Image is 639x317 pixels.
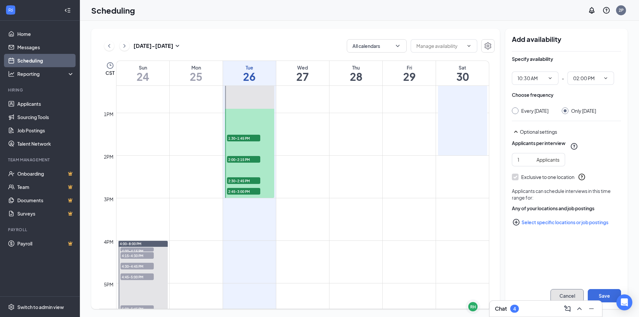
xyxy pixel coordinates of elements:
svg: ChevronDown [394,43,401,49]
svg: SmallChevronUp [512,128,520,136]
svg: ChevronDown [466,43,472,49]
a: PayrollCrown [17,237,74,250]
span: 2:45-3:00 PM [227,188,260,195]
svg: ChevronLeft [106,42,112,50]
a: TeamCrown [17,180,74,194]
button: ChevronUp [574,303,585,314]
svg: ComposeMessage [563,305,571,313]
div: Payroll [8,227,73,233]
span: CST [106,70,114,76]
div: 4pm [103,238,115,245]
div: Any of your locations and job postings [512,205,621,212]
a: Applicants [17,97,74,110]
h1: 24 [116,71,169,82]
span: 4:15-4:30 PM [120,252,154,259]
div: Reporting [17,71,75,77]
span: 4:00-4:15 PM [120,247,154,254]
a: August 27, 2025 [276,61,329,85]
div: Every [DATE] [521,107,548,114]
div: 3pm [103,196,115,203]
svg: Minimize [587,305,595,313]
div: Applicants per interview [512,140,565,146]
div: Thu [329,64,382,71]
div: Switch to admin view [17,304,64,310]
h3: [DATE] - [DATE] [133,42,173,50]
svg: ChevronDown [547,76,553,81]
span: 2:30-2:45 PM [227,177,260,184]
div: Team Management [8,157,73,163]
button: All calendarsChevronDown [347,39,407,53]
h1: Scheduling [91,5,135,16]
a: DocumentsCrown [17,194,74,207]
a: August 24, 2025 [116,61,169,85]
a: Talent Network [17,137,74,150]
div: Exclusive to one location [521,174,574,180]
h1: 29 [383,71,436,82]
div: Tue [223,64,276,71]
button: ChevronRight [119,41,129,51]
h1: 28 [329,71,382,82]
div: 5pm [103,281,115,288]
div: Applicants can schedule interviews in this time range for: [512,188,621,201]
div: Choose frequency [512,91,553,98]
div: 4 [513,306,516,312]
button: Save [588,289,621,302]
div: Wed [276,64,329,71]
svg: PlusCircle [512,218,520,226]
button: ChevronLeft [104,41,114,51]
svg: Settings [8,304,15,310]
a: August 29, 2025 [383,61,436,85]
svg: ChevronRight [121,42,128,50]
svg: Analysis [8,71,15,77]
h3: Chat [495,305,507,312]
span: 4:45-5:00 PM [120,273,154,280]
h1: 26 [223,71,276,82]
h1: 27 [276,71,329,82]
button: Select specific locations or job postingsPlusCircle [512,216,621,229]
div: Hiring [8,87,73,93]
span: 4:00-8:00 PM [120,241,141,246]
h2: Add availability [512,35,621,43]
button: Settings [481,39,495,53]
div: Applicants [536,156,559,163]
svg: Notifications [588,6,596,14]
a: Messages [17,41,74,54]
div: Sat [436,64,489,71]
svg: Settings [484,42,492,50]
a: SurveysCrown [17,207,74,220]
div: Fri [383,64,436,71]
button: ComposeMessage [562,303,573,314]
span: 5:30-5:45 PM [120,305,154,312]
button: Cancel [550,289,584,302]
a: Sourcing Tools [17,110,74,124]
svg: QuestionInfo [578,173,586,181]
h1: 30 [436,71,489,82]
svg: Collapse [64,7,71,14]
svg: ChevronUp [575,305,583,313]
svg: SmallChevronDown [173,42,181,50]
svg: QuestionInfo [570,142,578,150]
a: Job Postings [17,124,74,137]
svg: ChevronDown [603,76,608,81]
div: RH [470,304,476,310]
div: Mon [170,64,223,71]
a: August 30, 2025 [436,61,489,85]
h1: 25 [170,71,223,82]
svg: WorkstreamLogo [7,7,14,13]
input: Manage availability [416,42,464,50]
button: Minimize [586,303,597,314]
a: August 26, 2025 [223,61,276,85]
svg: QuestionInfo [602,6,610,14]
svg: Clock [106,62,114,70]
div: Specify availability [512,56,553,62]
span: 4:30-4:45 PM [120,263,154,269]
div: 2pm [103,153,115,160]
div: 1pm [103,110,115,118]
span: 2:00-2:15 PM [227,156,260,163]
div: Optional settings [512,128,621,136]
a: Home [17,27,74,41]
div: Open Intercom Messenger [616,294,632,310]
div: - [512,72,621,85]
div: Optional settings [520,128,621,135]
